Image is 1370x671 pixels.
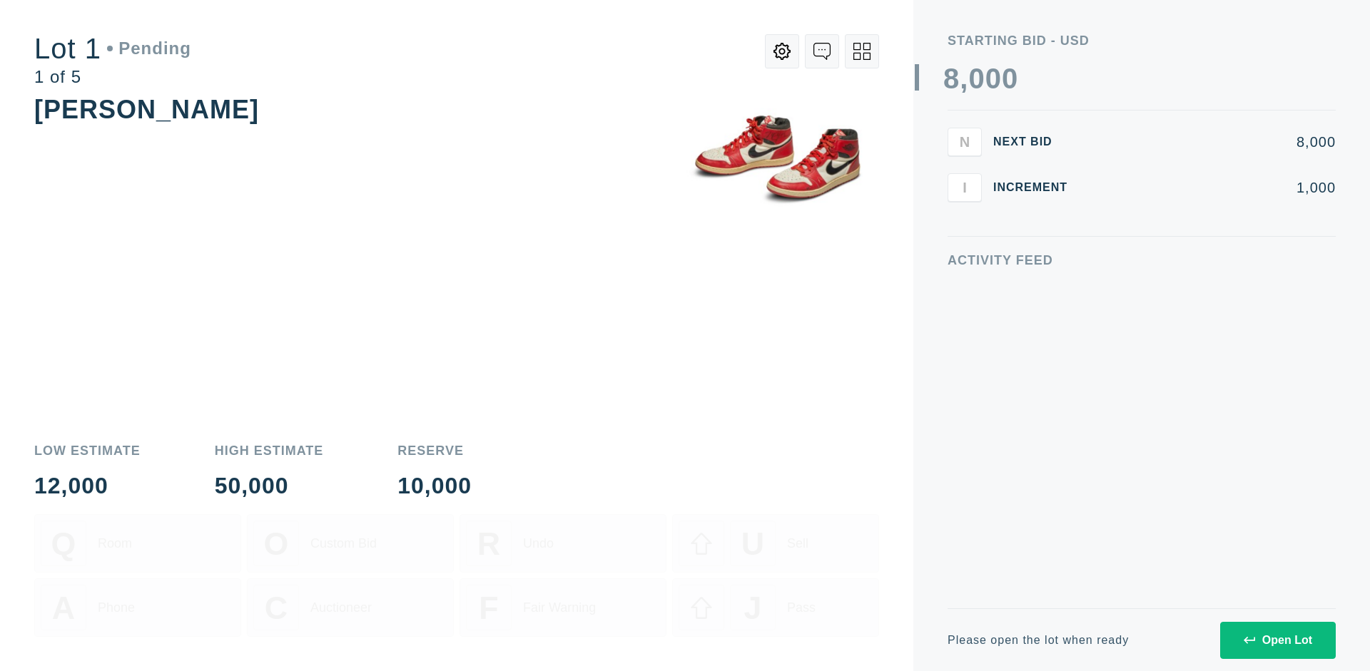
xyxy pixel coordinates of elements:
div: 12,000 [34,474,141,497]
div: 0 [968,64,985,93]
div: 10,000 [397,474,472,497]
div: Open Lot [1244,634,1312,647]
div: [PERSON_NAME] [34,95,259,124]
div: , [960,64,968,349]
div: Lot 1 [34,34,191,63]
div: Starting Bid - USD [948,34,1336,47]
div: Reserve [397,444,472,457]
div: 0 [1002,64,1018,93]
div: Activity Feed [948,254,1336,267]
span: I [963,179,967,195]
div: Increment [993,182,1079,193]
div: 8 [943,64,960,93]
div: 8,000 [1090,135,1336,149]
div: Pending [107,40,191,57]
div: Please open the lot when ready [948,635,1129,646]
button: Open Lot [1220,622,1336,659]
button: N [948,128,982,156]
div: 1,000 [1090,180,1336,195]
span: N [960,133,970,150]
div: Low Estimate [34,444,141,457]
div: 1 of 5 [34,68,191,86]
button: I [948,173,982,202]
div: Next Bid [993,136,1079,148]
div: 50,000 [215,474,324,497]
div: 0 [985,64,1002,93]
div: High Estimate [215,444,324,457]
